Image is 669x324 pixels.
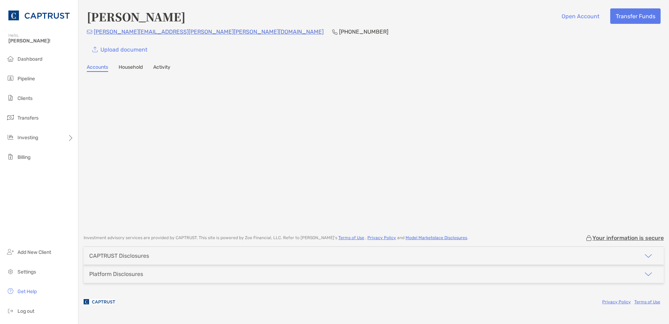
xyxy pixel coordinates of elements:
a: Upload document [87,42,153,57]
span: Clients [17,95,33,101]
div: Platform Disclosures [89,271,143,277]
span: Log out [17,308,34,314]
div: CAPTRUST Disclosures [89,252,149,259]
img: button icon [92,47,98,53]
img: investing icon [6,133,15,141]
span: Pipeline [17,76,35,82]
span: Transfers [17,115,38,121]
a: Terms of Use [634,299,660,304]
a: Household [119,64,143,72]
img: billing icon [6,153,15,161]
h4: [PERSON_NAME] [87,8,185,25]
a: Privacy Policy [602,299,631,304]
img: CAPTRUST Logo [8,3,70,28]
img: icon arrow [644,270,653,278]
a: Model Marketplace Disclosures [406,235,467,240]
img: dashboard icon [6,54,15,63]
span: Settings [17,269,36,275]
img: transfers icon [6,113,15,122]
span: Billing [17,154,30,160]
a: Terms of Use [338,235,364,240]
p: [PHONE_NUMBER] [339,27,388,36]
a: Activity [153,64,170,72]
span: [PERSON_NAME]! [8,38,74,44]
p: [PERSON_NAME][EMAIL_ADDRESS][PERSON_NAME][PERSON_NAME][DOMAIN_NAME] [94,27,324,36]
button: Open Account [556,8,605,24]
img: get-help icon [6,287,15,295]
img: Phone Icon [332,29,338,35]
span: Get Help [17,289,37,295]
img: company logo [84,294,115,310]
p: Investment advisory services are provided by CAPTRUST . This site is powered by Zoe Financial, LL... [84,235,468,241]
button: Transfer Funds [610,8,661,24]
img: add_new_client icon [6,248,15,256]
img: settings icon [6,267,15,276]
span: Dashboard [17,56,42,62]
img: Email Icon [87,30,92,34]
img: pipeline icon [6,74,15,82]
p: Your information is secure [592,235,664,241]
a: Privacy Policy [367,235,396,240]
span: Add New Client [17,249,51,255]
img: icon arrow [644,252,653,260]
span: Investing [17,135,38,141]
img: logout icon [6,306,15,315]
a: Accounts [87,64,108,72]
img: clients icon [6,94,15,102]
